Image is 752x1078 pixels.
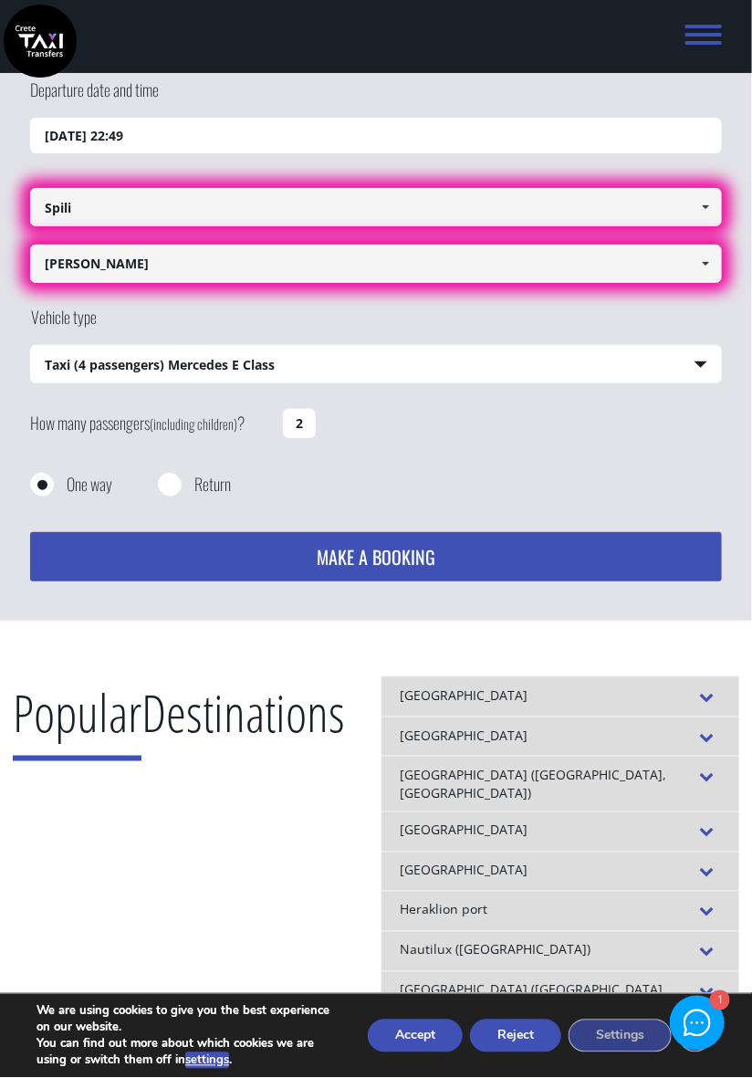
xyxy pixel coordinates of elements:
label: One way [67,473,112,496]
div: [GEOGRAPHIC_DATA] [381,676,739,717]
a: Show All Items [691,245,721,283]
div: [GEOGRAPHIC_DATA] ([GEOGRAPHIC_DATA], [GEOGRAPHIC_DATA]) [381,971,739,1027]
div: Heraklion port [381,891,739,931]
button: Settings [569,1020,672,1052]
label: Vehicle type [30,306,97,345]
a: Crete Taxi Transfers | Safe Taxi Transfer Services from to Heraklion Airport, Chania Airport, Ret... [4,29,77,48]
span: Popular [13,677,141,761]
input: Select pickup location [30,188,722,226]
label: Return [194,473,231,496]
span: Taxi (4 passengers) Mercedes E Class [31,346,721,384]
div: [GEOGRAPHIC_DATA] ([GEOGRAPHIC_DATA], [GEOGRAPHIC_DATA]) [381,756,739,811]
button: Accept [368,1020,463,1052]
button: settings [185,1052,229,1069]
label: Departure date and time [30,78,159,118]
img: Crete Taxi Transfers | Safe Taxi Transfer Services from to Heraklion Airport, Chania Airport, Ret... [4,5,77,78]
div: [GEOGRAPHIC_DATA] [381,717,739,757]
a: Show All Items [691,188,721,226]
h2: Destinations [13,676,345,775]
p: We are using cookies to give you the best experience on our website. [37,1003,341,1036]
label: How many passengers ? [30,402,272,445]
div: 1 [709,992,728,1011]
p: You can find out more about which cookies we are using or switch them off in . [37,1036,341,1069]
div: Nautilux ([GEOGRAPHIC_DATA]) [381,931,739,971]
div: [GEOGRAPHIC_DATA] [381,811,739,852]
input: Select drop-off location [30,245,722,283]
div: [GEOGRAPHIC_DATA] [381,852,739,892]
small: (including children) [150,413,237,434]
button: Reject [470,1020,561,1052]
button: MAKE A BOOKING [30,532,722,581]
